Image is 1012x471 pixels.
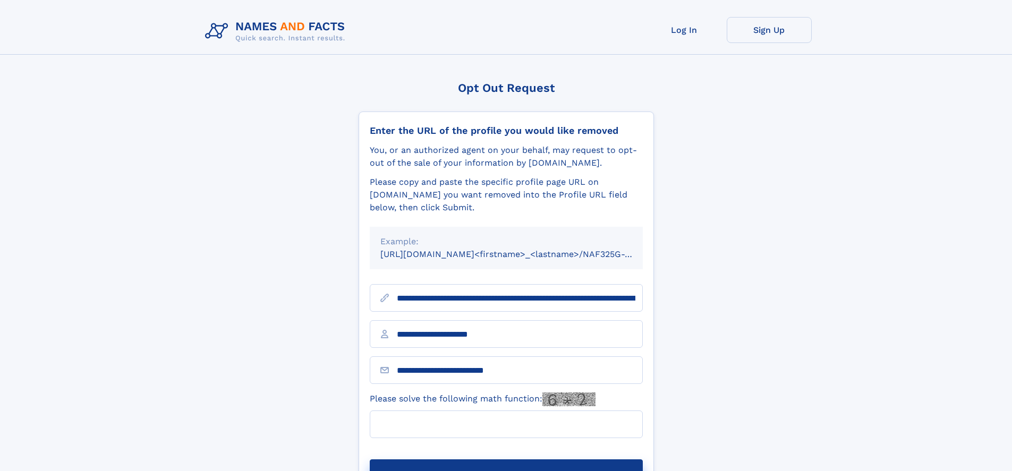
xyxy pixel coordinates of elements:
a: Sign Up [727,17,812,43]
div: Enter the URL of the profile you would like removed [370,125,643,136]
div: Please copy and paste the specific profile page URL on [DOMAIN_NAME] you want removed into the Pr... [370,176,643,214]
img: Logo Names and Facts [201,17,354,46]
div: Opt Out Request [359,81,654,95]
a: Log In [642,17,727,43]
label: Please solve the following math function: [370,392,596,406]
div: Example: [380,235,632,248]
div: You, or an authorized agent on your behalf, may request to opt-out of the sale of your informatio... [370,144,643,169]
small: [URL][DOMAIN_NAME]<firstname>_<lastname>/NAF325G-xxxxxxxx [380,249,663,259]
